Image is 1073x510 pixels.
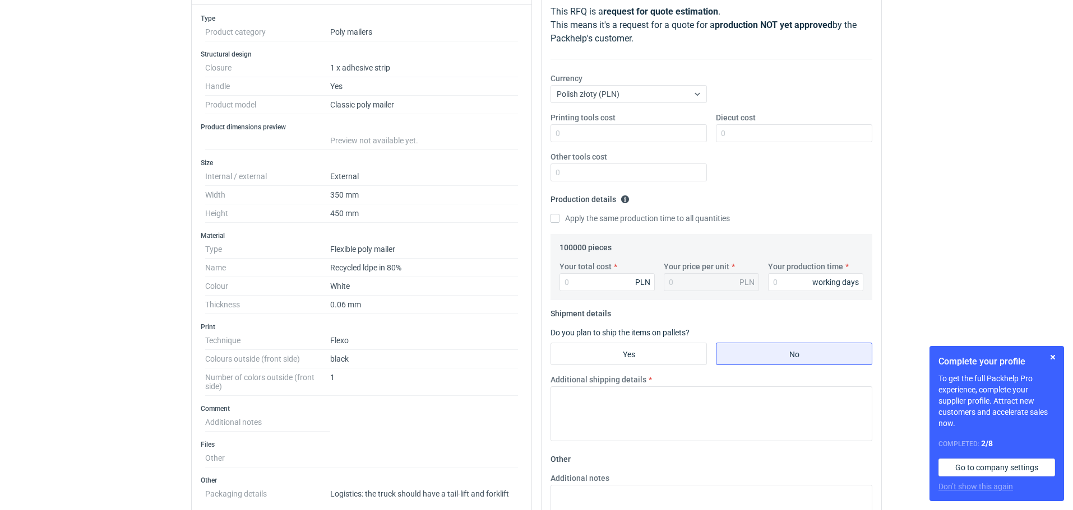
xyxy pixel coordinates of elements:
label: Other tools cost [551,151,607,162]
dd: Classic poly mailer [330,96,518,114]
dt: Thickness [205,296,330,314]
dt: Height [205,204,330,223]
h3: Structural design [201,50,522,59]
h3: Comment [201,404,522,413]
legend: Other [551,450,571,464]
dd: Flexible poly mailer [330,240,518,259]
dt: Product model [205,96,330,114]
h3: Type [201,14,522,23]
label: Your production time [768,261,843,272]
dt: Technique [205,331,330,350]
dt: Product category [205,23,330,41]
label: Your total cost [559,261,612,272]
dd: Flexo [330,331,518,350]
a: Go to company settings [938,458,1055,476]
button: Skip for now [1046,350,1060,364]
label: Your price per unit [664,261,729,272]
label: Apply the same production time to all quantities [551,213,730,224]
dt: Width [205,186,330,204]
h3: Material [201,231,522,240]
h3: Print [201,322,522,331]
dd: Poly mailers [330,23,518,41]
dd: 1 [330,368,518,396]
dd: Logistics: the truck should have a tail-lift and forklift [330,485,518,498]
dt: Name [205,259,330,277]
label: Yes [551,343,707,365]
h1: Complete your profile [938,355,1055,368]
label: No [716,343,872,365]
label: Additional notes [551,472,609,484]
input: 0 [768,273,863,291]
div: PLN [739,277,755,288]
h3: Other [201,476,522,485]
div: PLN [635,277,650,288]
dt: Internal / external [205,167,330,186]
input: 0 [551,163,707,181]
span: Polish złoty (PLN) [557,90,619,99]
dt: Handle [205,77,330,96]
dd: Recycled ldpe in 80% [330,259,518,277]
dt: Closure [205,59,330,77]
legend: Shipment details [551,305,611,318]
dd: 350 mm [330,186,518,204]
dt: Colour [205,277,330,296]
dd: 0.06 mm [330,296,518,314]
div: working days [812,277,859,288]
dd: 1 x adhesive strip [330,59,518,77]
label: Currency [551,73,582,84]
dd: 450 mm [330,204,518,223]
legend: 100000 pieces [559,238,612,252]
dd: black [330,350,518,368]
label: Printing tools cost [551,112,616,123]
label: Do you plan to ship the items on pallets? [551,328,690,337]
dt: Type [205,240,330,259]
p: To get the full Packhelp Pro experience, complete your supplier profile. Attract new customers an... [938,373,1055,429]
h3: Product dimensions preview [201,123,522,132]
span: Preview not available yet. [330,136,418,145]
dd: Yes [330,77,518,96]
h3: Files [201,440,522,449]
dt: Number of colors outside (front side) [205,368,330,396]
label: Diecut cost [716,112,756,123]
div: Completed: [938,438,1055,450]
button: Don’t show this again [938,481,1013,492]
strong: request for quote estimation [603,6,718,17]
h3: Size [201,158,522,167]
dt: Colours outside (front side) [205,350,330,368]
strong: production NOT yet approved [715,20,832,30]
dd: External [330,167,518,186]
strong: 2 / 8 [981,439,993,448]
dt: Additional notes [205,413,330,432]
dd: White [330,277,518,296]
input: 0 [559,273,655,291]
dt: Packaging details [205,485,330,498]
dt: Other [205,449,330,467]
p: This RFQ is a . This means it's a request for a quote for a by the Packhelp's customer. [551,5,872,45]
label: Additional shipping details [551,374,646,385]
input: 0 [716,124,872,142]
legend: Production details [551,190,630,204]
input: 0 [551,124,707,142]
